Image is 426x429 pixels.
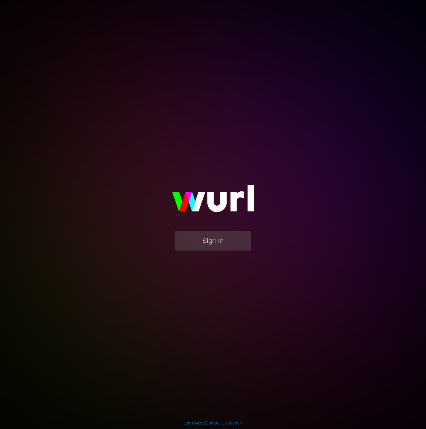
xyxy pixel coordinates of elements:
[184,421,205,425] a: Learn More
[228,421,243,425] a: Support
[153,172,273,231] img: wurl-logo-on-black-223613ac3d8ba8fe6dc639794a292ebdb59501304c7dfd60c99c58986ef67473.svg
[206,421,227,425] a: Contact Us
[175,231,251,251] button: Sign In
[184,420,243,426] div: | |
